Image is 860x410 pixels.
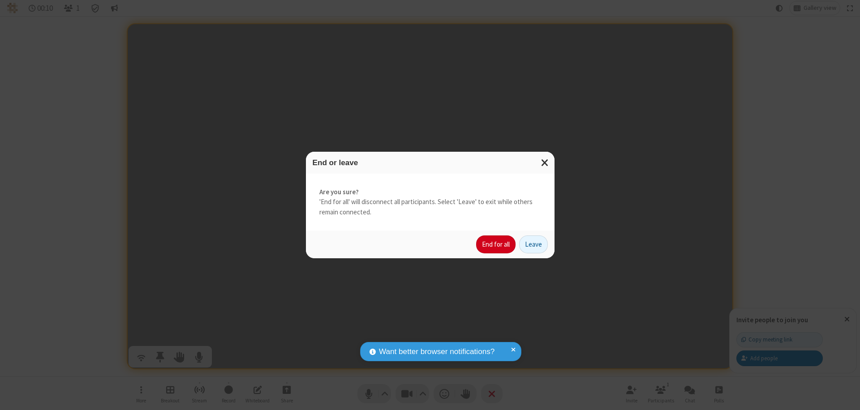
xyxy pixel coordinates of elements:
strong: Are you sure? [319,187,541,197]
span: Want better browser notifications? [379,346,494,358]
button: Close modal [536,152,555,174]
button: Leave [519,235,548,253]
h3: End or leave [313,158,548,167]
button: End for all [476,235,516,253]
div: 'End for all' will disconnect all participants. Select 'Leave' to exit while others remain connec... [306,174,555,231]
